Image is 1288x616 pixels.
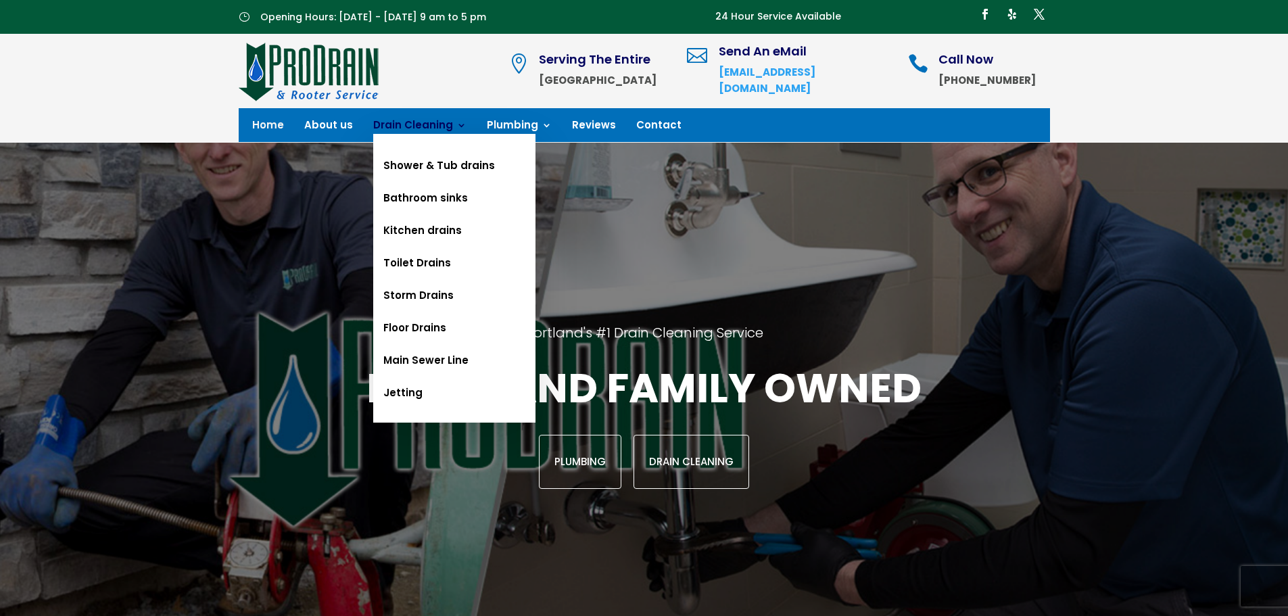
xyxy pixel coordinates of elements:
a: Drain Cleaning [634,435,749,489]
p: 24 Hour Service Available [715,9,841,25]
a: Follow on X [1028,3,1050,25]
span:  [508,53,529,74]
a: Follow on Facebook [974,3,996,25]
strong: [GEOGRAPHIC_DATA] [539,73,657,87]
a: Plumbing [539,435,621,489]
a: Drain Cleaning [373,120,467,135]
a: Bathroom sinks [373,182,535,214]
a: Contact [636,120,682,135]
img: site-logo-100h [239,41,380,101]
a: Main Sewer Line [373,344,535,377]
a: Jetting [373,377,535,409]
span: Send An eMail [719,43,807,60]
a: [EMAIL_ADDRESS][DOMAIN_NAME] [719,65,815,95]
a: Follow on Yelp [1001,3,1023,25]
strong: [PHONE_NUMBER] [938,73,1036,87]
a: Plumbing [487,120,552,135]
span: Serving The Entire [539,51,650,68]
span: Call Now [938,51,993,68]
a: About us [304,120,353,135]
a: Storm Drains [373,279,535,312]
a: Kitchen drains [373,214,535,247]
span: Opening Hours: [DATE] - [DATE] 9 am to 5 pm [260,10,486,24]
a: Reviews [572,120,616,135]
span: } [239,11,249,22]
a: Toilet Drains [373,247,535,279]
span:  [908,53,928,74]
a: Shower & Tub drains [373,149,535,182]
span:  [687,45,707,66]
a: Floor Drains [373,312,535,344]
a: Home [252,120,284,135]
h2: Portland's #1 Drain Cleaning Service [168,324,1120,362]
div: Local and family owned [168,362,1120,489]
